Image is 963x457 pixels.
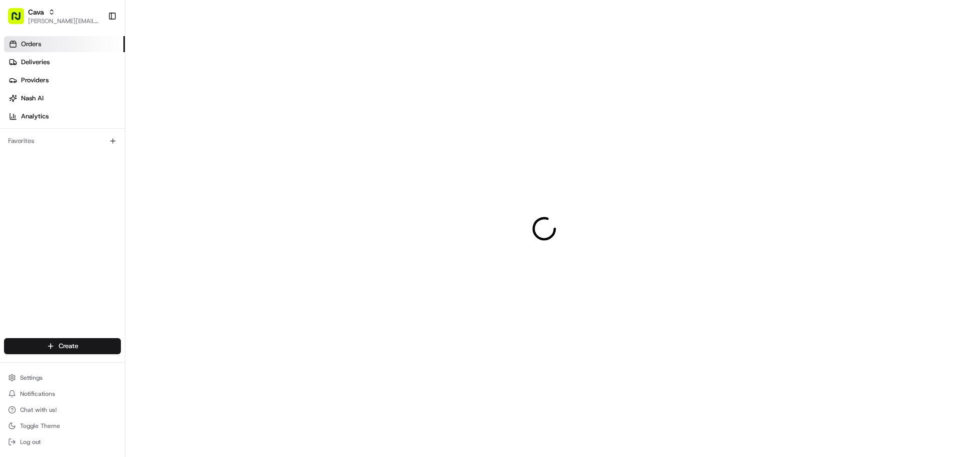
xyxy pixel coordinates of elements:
input: Clear [26,65,166,75]
span: API Documentation [95,145,161,156]
button: Toggle Theme [4,419,121,433]
a: Nash AI [4,90,125,106]
button: Log out [4,435,121,449]
button: Cava[PERSON_NAME][EMAIL_ADDRESS][PERSON_NAME][DOMAIN_NAME] [4,4,104,28]
a: 📗Knowledge Base [6,141,81,160]
span: Nash AI [21,94,44,103]
span: Providers [21,76,49,85]
div: We're available if you need us! [34,106,127,114]
span: Deliveries [21,58,50,67]
span: Settings [20,374,43,382]
img: 1736555255976-a54dd68f-1ca7-489b-9aae-adbdc363a1c4 [10,96,28,114]
div: 💻 [85,146,93,155]
a: Analytics [4,108,125,124]
span: Analytics [21,112,49,121]
div: Start new chat [34,96,165,106]
a: Orders [4,36,125,52]
span: Notifications [20,390,55,398]
div: 📗 [10,146,18,155]
div: Favorites [4,133,121,149]
span: Orders [21,40,41,49]
a: Powered byPylon [71,170,121,178]
span: Log out [20,438,41,446]
span: Knowledge Base [20,145,77,156]
a: Providers [4,72,125,88]
button: Start new chat [171,99,183,111]
button: Cava [28,7,44,17]
a: 💻API Documentation [81,141,165,160]
a: Deliveries [4,54,125,70]
p: Welcome 👋 [10,40,183,56]
span: Pylon [100,170,121,178]
img: Nash [10,10,30,30]
button: Chat with us! [4,403,121,417]
span: Chat with us! [20,406,57,414]
button: Settings [4,371,121,385]
span: Toggle Theme [20,422,60,430]
button: Notifications [4,387,121,401]
button: Create [4,338,121,354]
span: Create [59,342,78,351]
button: [PERSON_NAME][EMAIL_ADDRESS][PERSON_NAME][DOMAIN_NAME] [28,17,100,25]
